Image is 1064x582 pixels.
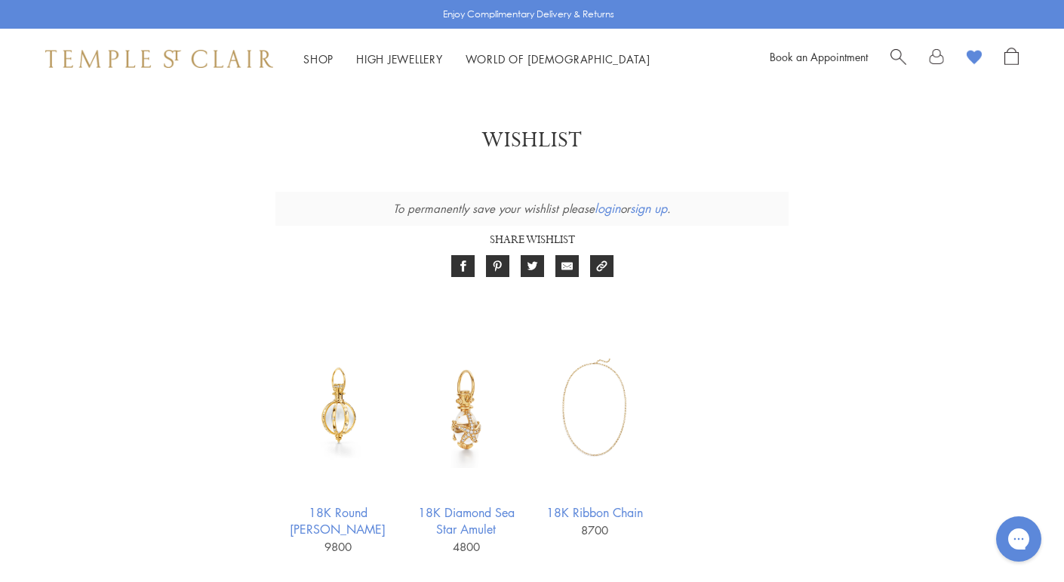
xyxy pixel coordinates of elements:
[45,50,273,68] img: Temple St. Clair
[443,7,614,22] p: Enjoy Complimentary Delivery & Returns
[630,200,667,217] a: sign up
[466,51,650,66] a: World of [DEMOGRAPHIC_DATA]World of [DEMOGRAPHIC_DATA]
[989,511,1049,567] iframe: Gorgias live chat messenger
[356,51,443,66] a: High JewelleryHigh Jewellery
[595,200,620,217] a: login
[275,229,789,250] h3: Share Wishlist
[303,50,650,69] nav: Main navigation
[536,351,653,468] img: 18K Ribbon Chain
[303,51,334,66] a: ShopShop
[890,48,906,70] a: Search
[407,351,524,468] img: 18K Diamond Sea Star Amulet
[60,127,1004,154] h1: Wishlist
[770,49,868,64] a: Book an Appointment
[279,351,396,468] img: 18K Round Astrid Amulet
[275,192,789,226] p: To permanently save your wishlist please or .
[967,48,982,70] a: View Wishlist
[1004,48,1019,70] a: Open Shopping Bag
